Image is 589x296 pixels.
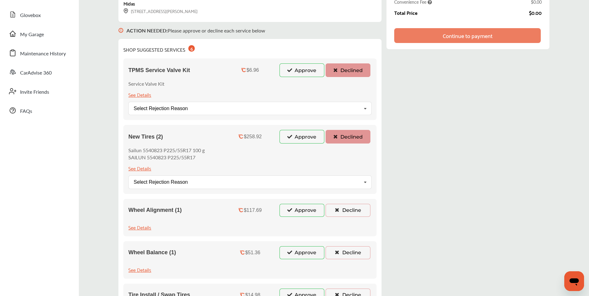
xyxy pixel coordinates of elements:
[280,63,324,77] button: Approve
[128,265,151,274] div: See Details
[123,44,195,54] div: SHOP SUGGESTED SERVICES
[326,130,370,144] button: Declined
[126,27,168,34] b: ACTION NEEDED :
[128,164,151,172] div: See Details
[244,134,262,139] div: $258.92
[128,67,190,74] span: TPMS Service Valve Kit
[443,32,493,39] div: Continue to payment
[128,90,151,99] div: See Details
[128,207,181,213] span: Wheel Alignment (1)
[246,67,259,73] div: $6.96
[244,208,262,213] div: $117.69
[280,204,324,217] button: Approve
[6,26,73,42] a: My Garage
[326,246,370,259] button: Decline
[128,249,176,256] span: Wheel Balance (1)
[394,10,417,15] div: Total Price
[326,204,370,217] button: Decline
[6,6,73,23] a: Glovebox
[128,154,205,161] p: SAILUN 5540823 P225/55R17
[20,107,32,115] span: FAQs
[128,134,163,140] span: New Tires (2)
[188,45,195,52] div: 6
[128,80,164,87] p: Service Valve Kit
[20,11,41,19] span: Glovebox
[128,223,151,231] div: See Details
[126,27,265,34] p: Please approve or decline each service below
[245,250,260,255] div: $51.36
[20,88,49,96] span: Invite Friends
[326,63,370,77] button: Declined
[128,147,205,154] p: Sailun 5540823 P225/55R17 100 g
[564,271,584,291] iframe: Button to launch messaging window
[280,130,324,144] button: Approve
[6,64,73,80] a: CarAdvise 360
[20,50,66,58] span: Maintenance History
[6,45,73,61] a: Maintenance History
[123,7,198,15] div: [STREET_ADDRESS][PERSON_NAME]
[118,22,123,39] img: svg+xml;base64,PHN2ZyB3aWR0aD0iMTYiIGhlaWdodD0iMTciIHZpZXdCb3g9IjAgMCAxNiAxNyIgZmlsbD0ibm9uZSIgeG...
[123,8,128,14] img: svg+xml;base64,PHN2ZyB3aWR0aD0iMTYiIGhlaWdodD0iMTciIHZpZXdCb3g9IjAgMCAxNiAxNyIgZmlsbD0ibm9uZSIgeG...
[20,31,44,39] span: My Garage
[20,69,52,77] span: CarAdvise 360
[134,106,188,111] div: Select Rejection Reason
[6,102,73,118] a: FAQs
[6,83,73,99] a: Invite Friends
[280,246,324,259] button: Approve
[134,180,188,185] div: Select Rejection Reason
[529,10,542,15] div: $0.00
